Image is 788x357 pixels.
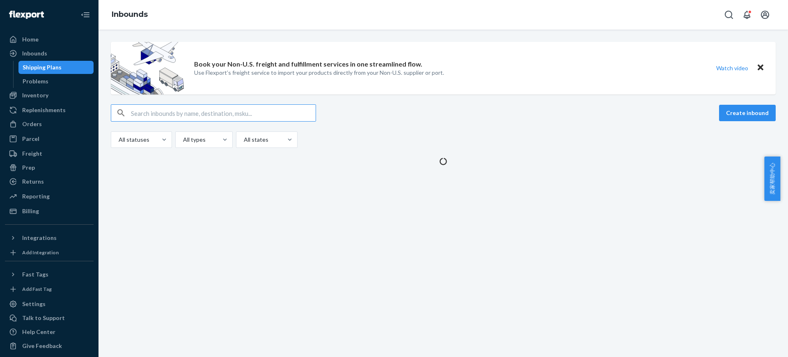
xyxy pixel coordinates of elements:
[22,164,35,172] div: Prep
[5,132,94,145] a: Parcel
[739,7,755,23] button: Open notifications
[5,248,94,258] a: Add Integration
[194,69,444,77] p: Use Flexport’s freight service to import your products directly from your Non-U.S. supplier or port.
[22,192,50,200] div: Reporting
[112,10,148,19] a: Inbounds
[5,339,94,352] button: Give Feedback
[18,75,94,88] a: Problems
[22,150,42,158] div: Freight
[5,161,94,174] a: Prep
[5,147,94,160] a: Freight
[22,314,65,322] div: Talk to Support
[105,3,154,27] ol: breadcrumbs
[5,89,94,102] a: Inventory
[5,117,94,131] a: Orders
[22,249,59,256] div: Add Integration
[22,177,44,186] div: Returns
[5,190,94,203] a: Reporting
[22,135,39,143] div: Parcel
[711,62,754,74] button: Watch video
[9,11,44,19] img: Flexport logo
[764,157,780,201] button: 卖家帮助中心
[757,7,773,23] button: Open account menu
[5,297,94,311] a: Settings
[243,136,244,144] input: All states
[5,311,94,325] a: Talk to Support
[22,106,66,114] div: Replenishments
[22,270,48,279] div: Fast Tags
[22,91,48,99] div: Inventory
[5,325,94,339] a: Help Center
[5,231,94,244] button: Integrations
[5,268,94,281] button: Fast Tags
[719,105,776,121] button: Create inbound
[22,49,47,58] div: Inbounds
[22,342,62,350] div: Give Feedback
[5,205,94,218] a: Billing
[22,286,52,293] div: Add Fast Tag
[22,234,57,242] div: Integrations
[22,300,46,308] div: Settings
[22,35,39,44] div: Home
[23,77,48,85] div: Problems
[23,63,62,71] div: Shipping Plans
[77,7,94,23] button: Close Navigation
[22,120,42,128] div: Orders
[22,207,39,215] div: Billing
[194,60,422,69] p: Book your Non-U.S. freight and fulfillment services in one streamlined flow.
[5,175,94,188] a: Returns
[755,62,766,74] button: Close
[22,328,55,336] div: Help Center
[182,136,183,144] input: All types
[18,61,94,74] a: Shipping Plans
[131,105,316,121] input: Search inbounds by name, destination, msku...
[5,104,94,117] a: Replenishments
[118,136,119,144] input: All statuses
[5,284,94,294] a: Add Fast Tag
[5,47,94,60] a: Inbounds
[721,7,737,23] button: Open Search Box
[5,33,94,46] a: Home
